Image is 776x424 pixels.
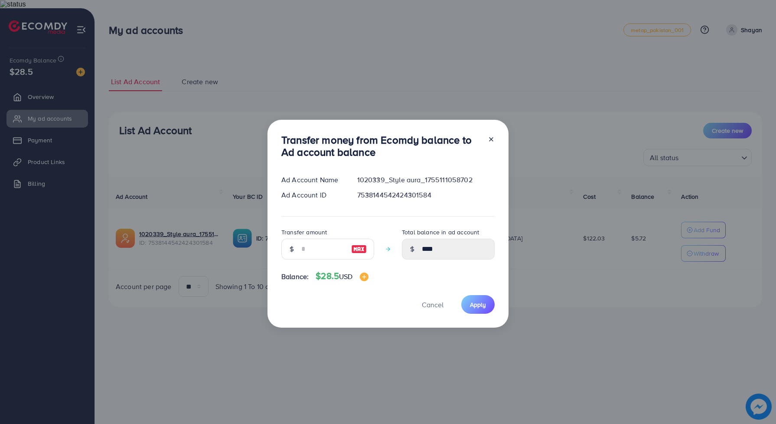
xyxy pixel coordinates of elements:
span: USD [339,272,352,281]
img: image [351,244,367,254]
div: Ad Account Name [274,175,350,185]
button: Apply [461,295,495,314]
label: Transfer amount [281,228,327,237]
div: 1020339_Style aura_1755111058702 [350,175,502,185]
button: Cancel [411,295,454,314]
span: Balance: [281,272,309,282]
h3: Transfer money from Ecomdy balance to Ad account balance [281,134,481,159]
span: Cancel [422,300,443,309]
label: Total balance in ad account [402,228,479,237]
div: 7538144542424301584 [350,190,502,200]
span: Apply [470,300,486,309]
img: image [360,273,368,281]
h4: $28.5 [316,271,368,282]
div: Ad Account ID [274,190,350,200]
